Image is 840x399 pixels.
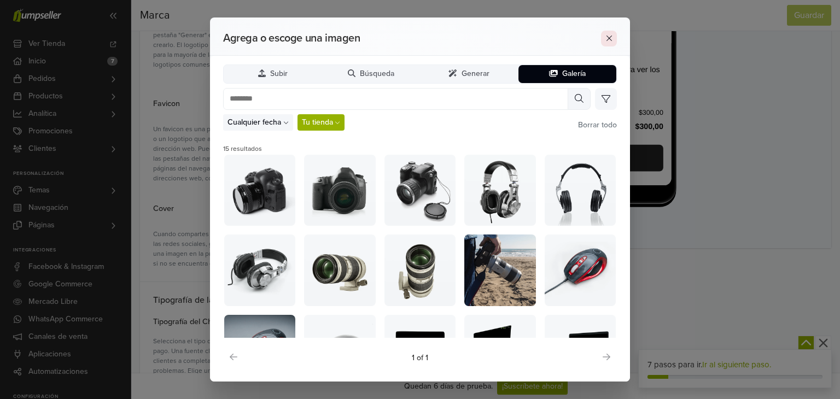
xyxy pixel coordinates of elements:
[9,289,20,300] span: 3
[322,65,421,83] button: Búsqueda
[223,32,558,45] h2: Agrega o escoge una imagen
[578,119,617,131] button: Borrar todo
[18,251,177,260] span: Dirección de Facturación igual a la de Envío
[270,69,288,79] span: Subir
[462,69,489,79] span: Generar
[302,116,333,128] span: Tu tienda
[9,38,68,47] label: Estado / Región *
[9,84,44,93] label: Dirección *
[223,144,617,154] span: 15 resultados
[9,315,206,337] span: Ingrese su información de envío arriba para ver los métodos de pago disponibles.
[420,65,518,83] button: Generar
[224,65,322,83] button: Subir
[9,130,151,139] label: Apartamento, casa, puerta, etc. (opcional)
[178,361,210,373] span: $300,00
[9,361,53,373] span: Total parcial
[297,114,345,131] button: Tu tienda
[412,352,428,363] span: 1 of 1
[360,69,394,79] span: Búsqueda
[227,116,281,128] span: Cualquier fecha
[518,65,617,83] button: Galería
[9,377,29,390] b: Total
[178,377,210,390] b: $300,00
[9,187,210,205] div: Formas de envío.
[9,206,180,226] span: Ingresa tu información de envío arriba para ver los métodos de entrega disponibles.
[562,69,586,79] span: Galería
[223,114,293,131] button: Cualquier fecha
[9,289,44,313] div: Pago
[9,251,18,261] input: Dirección de Facturación igual a la de Envío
